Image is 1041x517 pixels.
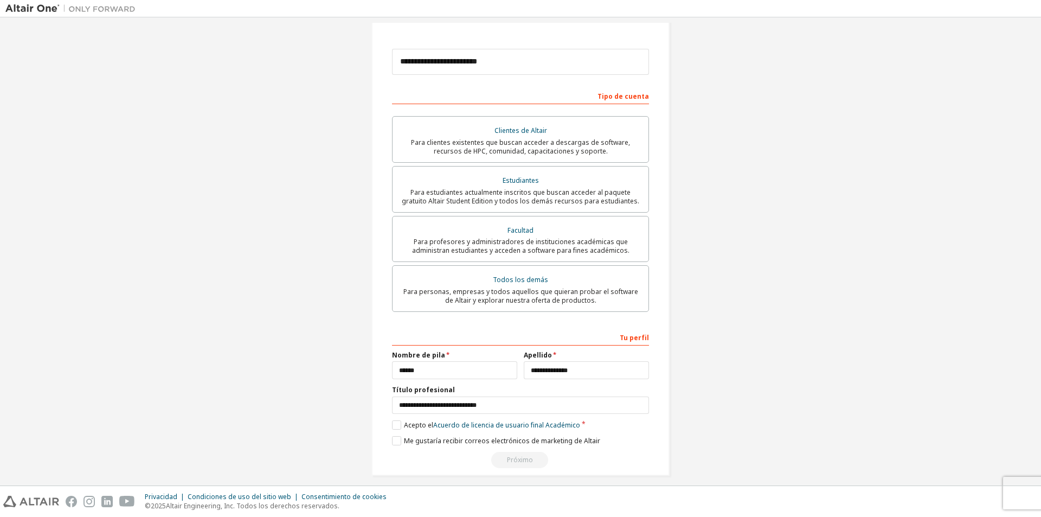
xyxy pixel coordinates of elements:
font: Título profesional [392,385,455,394]
font: Académico [545,420,580,430]
font: Facultad [507,226,534,235]
font: Para estudiantes actualmente inscritos que buscan acceder al paquete gratuito Altair Student Edit... [402,188,639,206]
font: Clientes de Altair [494,126,547,135]
font: Para personas, empresas y todos aquellos que quieran probar el software de Altair y explorar nues... [403,287,638,305]
font: 2025 [151,501,166,510]
img: altair_logo.svg [3,496,59,507]
font: Nombre de pila [392,350,445,360]
font: Consentimiento de cookies [301,492,387,501]
img: Altair Uno [5,3,141,14]
font: Para clientes existentes que buscan acceder a descargas de software, recursos de HPC, comunidad, ... [411,138,630,156]
font: Tu perfil [620,333,649,342]
font: Condiciones de uso del sitio web [188,492,291,501]
font: Altair Engineering, Inc. Todos los derechos reservados. [166,501,339,510]
img: instagram.svg [83,496,95,507]
font: © [145,501,151,510]
font: Me gustaría recibir correos electrónicos de marketing de Altair [404,436,600,445]
img: linkedin.svg [101,496,113,507]
font: Privacidad [145,492,177,501]
div: Read and acccept EULA to continue [392,452,649,468]
font: Todos los demás [493,275,548,284]
font: Acuerdo de licencia de usuario final [433,420,544,430]
font: Acepto el [404,420,433,430]
font: Tipo de cuenta [597,92,649,101]
img: facebook.svg [66,496,77,507]
img: youtube.svg [119,496,135,507]
font: Para profesores y administradores de instituciones académicas que administran estudiantes y acced... [412,237,629,255]
font: Estudiantes [503,176,539,185]
font: Apellido [524,350,552,360]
